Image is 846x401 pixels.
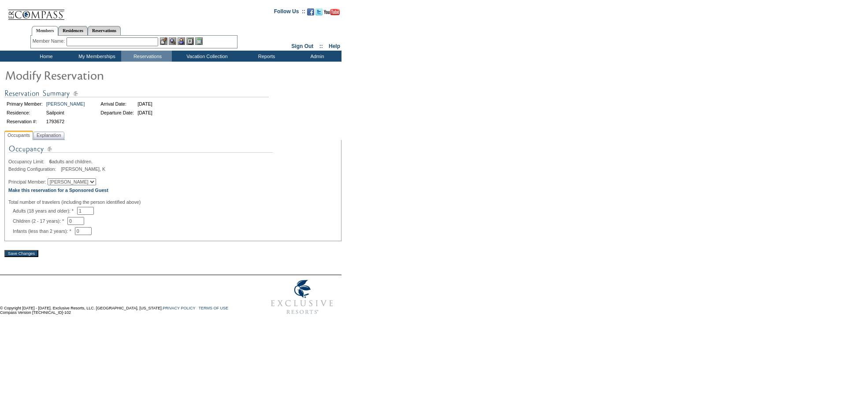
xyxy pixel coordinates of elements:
[307,11,314,16] a: Become our fan on Facebook
[307,8,314,15] img: Become our fan on Facebook
[99,109,135,117] td: Departure Date:
[49,159,52,164] span: 6
[13,218,67,224] span: Children (2 - 17 years): *
[99,100,135,108] td: Arrival Date:
[178,37,185,45] img: Impersonate
[4,88,269,99] img: Reservation Summary
[13,228,75,234] span: Infants (less than 2 years): *
[8,159,338,164] div: adults and children.
[35,131,63,140] span: Explanation
[263,275,341,319] img: Exclusive Resorts
[58,26,88,35] a: Residences
[136,109,154,117] td: [DATE]
[136,100,154,108] td: [DATE]
[169,37,176,45] img: View
[6,131,32,140] span: Occupants
[186,37,194,45] img: Reservations
[5,109,44,117] td: Residence:
[45,109,86,117] td: Sailpoint
[8,188,108,193] a: Make this reservation for a Sponsored Guest
[8,166,59,172] span: Bedding Configuration:
[315,8,323,15] img: Follow us on Twitter
[20,51,70,62] td: Home
[274,7,305,18] td: Follow Us ::
[8,199,338,205] div: Total number of travelers (including the person identified above)
[8,179,46,184] span: Principal Member:
[33,37,67,45] div: Member Name:
[329,43,340,49] a: Help
[7,2,65,20] img: Compass Home
[5,100,44,108] td: Primary Member:
[199,306,229,310] a: TERMS OF USE
[240,51,291,62] td: Reports
[291,51,341,62] td: Admin
[61,166,105,172] span: [PERSON_NAME], K
[121,51,172,62] td: Reservations
[46,101,85,107] a: [PERSON_NAME]
[88,26,121,35] a: Reservations
[291,43,313,49] a: Sign Out
[315,11,323,16] a: Follow us on Twitter
[319,43,323,49] span: ::
[32,26,59,36] a: Members
[8,159,48,164] span: Occupancy Limit:
[195,37,203,45] img: b_calculator.gif
[160,37,167,45] img: b_edit.gif
[163,306,195,310] a: PRIVACY POLICY
[13,208,77,213] span: Adults (18 years and older): *
[4,66,181,84] img: Modify Reservation
[5,118,44,125] td: Reservation #:
[172,51,240,62] td: Vacation Collection
[70,51,121,62] td: My Memberships
[8,143,273,159] img: Occupancy
[45,118,86,125] td: 1793672
[324,11,340,16] a: Subscribe to our YouTube Channel
[4,250,38,257] input: Save Changes
[324,9,340,15] img: Subscribe to our YouTube Channel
